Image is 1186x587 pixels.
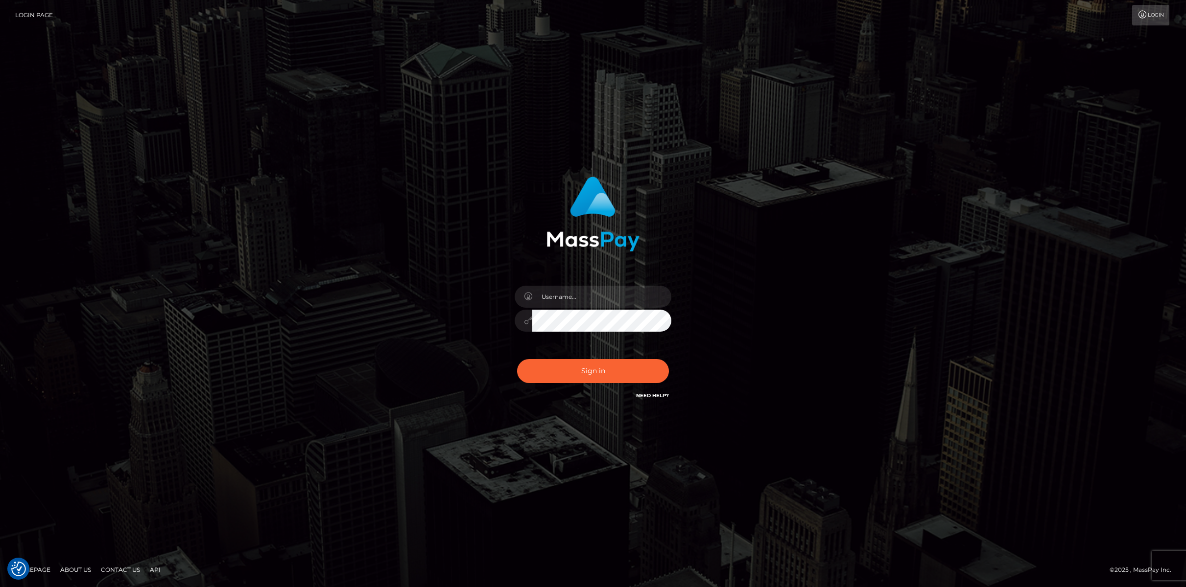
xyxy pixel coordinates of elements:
a: Homepage [11,562,54,577]
a: Contact Us [97,562,144,577]
a: API [146,562,165,577]
img: MassPay Login [546,177,640,251]
a: Login [1132,5,1169,25]
a: Login Page [15,5,53,25]
a: About Us [56,562,95,577]
button: Sign in [517,359,669,383]
img: Revisit consent button [11,562,26,576]
input: Username... [532,286,671,308]
div: © 2025 , MassPay Inc. [1110,564,1179,575]
a: Need Help? [636,392,669,399]
button: Consent Preferences [11,562,26,576]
